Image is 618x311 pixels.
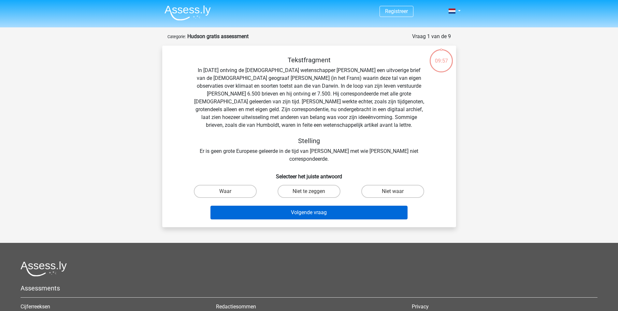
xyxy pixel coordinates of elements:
[167,34,186,39] small: Categorie:
[216,304,256,310] a: Redactiesommen
[412,304,429,310] a: Privacy
[412,33,451,40] div: Vraag 1 van de 9
[385,8,408,14] a: Registreer
[361,185,424,198] label: Niet waar
[165,5,211,21] img: Assessly
[278,185,340,198] label: Niet te zeggen
[21,284,597,292] h5: Assessments
[194,56,425,64] h5: Tekstfragment
[187,33,249,39] strong: Hudson gratis assessment
[429,49,453,65] div: 09:57
[210,206,408,219] button: Volgende vraag
[194,137,425,145] h5: Stelling
[173,56,446,163] div: In [DATE] ontving de [DEMOGRAPHIC_DATA] wetenschapper [PERSON_NAME] een uitvoerige brief van de [...
[21,261,67,276] img: Assessly logo
[194,185,257,198] label: Waar
[21,304,50,310] a: Cijferreeksen
[173,168,446,180] h6: Selecteer het juiste antwoord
